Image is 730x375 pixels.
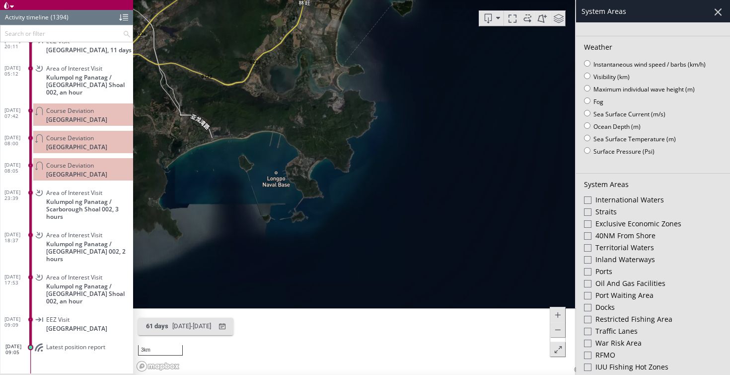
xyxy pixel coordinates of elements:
[593,122,641,131] label: Ocean Depth (m)
[46,231,102,239] span: Area of Interest Visit
[4,316,31,328] span: [DATE] 09:09
[584,362,722,374] div: IUU Fishing Hot Zones
[595,362,668,372] span: IUU Fishing Hot Zones
[170,319,213,334] div: [DATE] - [DATE]
[4,107,31,119] span: [DATE] 07:42
[4,231,31,243] span: [DATE] 18:37
[595,279,665,288] span: Oil and Gas Facilities
[595,255,655,265] span: Inland Waterways
[138,318,233,335] button: 61 days[DATE]-[DATE]
[4,182,133,224] dl: [DATE] 23:39Area of Interest VisitKulumpol ng Panatag / Scarborough Shoal 002, 3 hours
[593,110,665,118] label: Sea Surface Current (m/s)
[46,134,94,142] span: Course Deviation
[593,60,706,69] label: Instantaneous wind speed / barbs (km/h)
[584,350,722,362] div: RFMO
[595,326,638,336] span: Traffic Lanes
[5,10,49,25] div: Activity timeline
[51,10,69,25] div: (1394)
[519,11,534,26] div: Toggle vessel historical path
[584,195,722,207] div: International Waters
[593,135,676,143] label: Sea Surface Temperature (m)
[595,243,654,253] span: Territorial Waters
[46,65,102,72] span: Area of Interest Visit
[595,350,615,360] span: RFMO
[46,343,105,351] span: Latest position report
[595,231,656,241] span: 40NM from Shore
[550,11,565,26] div: Toggle map information layers
[584,279,722,290] div: Oil and Gas Facilities
[136,361,180,372] a: Mapbox logo
[4,134,31,146] span: [DATE] 08:00
[576,22,730,375] div: WeatherInstantaneous wind speed / barbs (km/h)Visibility (km)Maximum individual wave height (m)Fo...
[595,338,642,348] span: War Risk Area
[584,180,722,189] div: System Areas
[593,147,655,156] label: Surface Pressure (Psi)
[584,326,722,338] div: Traffic Lanes
[4,58,133,100] dl: [DATE] 05:12Area of Interest VisitKulumpol ng Panatag / [GEOGRAPHIC_DATA] Shoal 002, an hour
[504,11,519,26] div: Focus on vessel path
[46,240,133,263] span: Kulumpol ng Panatag / [GEOGRAPHIC_DATA] 002, 2 hours
[574,367,601,374] a: Mapbox
[46,143,107,151] span: [GEOGRAPHIC_DATA]
[584,243,722,255] div: Territorial Waters
[4,65,31,77] span: [DATE] 05:12
[595,290,654,300] span: Port Waiting Area
[595,302,615,312] span: Docks
[595,314,672,324] span: Restricted Fishing Area
[46,107,94,114] span: Course Deviation
[595,207,617,217] span: Straits
[46,46,132,54] span: [GEOGRAPHIC_DATA], 11 days
[584,338,722,350] div: War Risk Area
[146,322,168,330] span: 61 days
[4,37,31,49] span: [DATE] 20:11
[46,162,94,169] span: Course Deviation
[4,162,31,174] span: [DATE] 08:05
[46,116,107,123] span: [GEOGRAPHIC_DATA]
[595,267,612,277] span: Ports
[4,155,133,182] dl: [DATE] 08:05Course Deviation[GEOGRAPHIC_DATA]
[4,309,133,336] dl: [DATE] 09:09EEZ Visit[GEOGRAPHIC_DATA]
[593,73,630,81] label: Visibility (km)
[584,207,722,219] div: Straits
[534,11,550,26] button: Create an AOI.
[593,97,603,106] label: Fog
[595,195,664,205] span: International Waters
[534,11,550,26] div: tooltips.createAOI
[46,282,133,305] span: Kulumpol ng Panatag / [GEOGRAPHIC_DATA] Shoal 002, an hour
[584,267,722,279] div: Ports
[46,74,133,96] span: Kulumpol ng Panatag / [GEOGRAPHIC_DATA] Shoal 002, an hour
[46,171,107,178] span: [GEOGRAPHIC_DATA]
[584,290,722,302] div: Port Waiting Area
[584,42,612,52] span: Weather
[593,85,695,94] label: Maximum individual wave height (m)
[4,127,133,155] dl: [DATE] 08:00Course Deviation[GEOGRAPHIC_DATA]
[4,30,133,58] dl: [DATE] 20:11EEZ Visit[GEOGRAPHIC_DATA], 11 days
[46,325,107,332] span: [GEOGRAPHIC_DATA]
[5,343,32,355] span: [DATE] 09:05
[4,189,31,201] span: [DATE] 23:39
[4,336,133,364] dl: [DATE] 09:05Latest position report
[584,314,722,326] div: Restricted Fishing Area
[479,11,504,26] button: Export vessel information
[4,274,31,285] span: [DATE] 17:53
[584,302,722,314] div: Docks
[584,231,722,243] div: 40NM from Shore
[46,189,102,196] span: Area of Interest Visit
[138,345,183,356] div: 3km
[4,267,133,309] dl: [DATE] 17:53Area of Interest VisitKulumpol ng Panatag / [GEOGRAPHIC_DATA] Shoal 002, an hour
[4,100,133,127] dl: [DATE] 07:42Course Deviation[GEOGRAPHIC_DATA]
[46,274,102,281] span: Area of Interest Visit
[46,198,133,220] span: Kulumpol ng Panatag / Scarborough Shoal 002, 3 hours
[46,316,70,323] span: EEZ Visit
[46,37,70,45] span: EEZ Visit
[595,219,681,229] span: Exclusive Economic Zones
[584,219,722,231] div: Exclusive Economic Zones
[4,224,133,267] dl: [DATE] 18:37Area of Interest VisitKulumpol ng Panatag / [GEOGRAPHIC_DATA] 002, 2 hours
[584,255,722,267] div: Inland Waterways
